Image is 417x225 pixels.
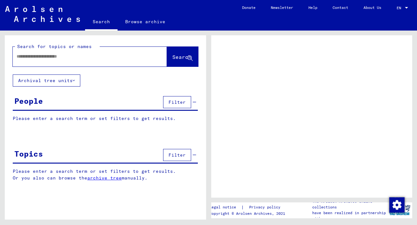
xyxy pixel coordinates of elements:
span: EN [397,6,404,10]
div: People [14,95,43,107]
button: Archival tree units [13,74,80,87]
a: Search [85,14,118,31]
img: Arolsen_neg.svg [5,6,80,22]
button: Filter [163,149,191,161]
span: Filter [169,152,186,158]
p: Please enter a search term or set filters to get results. Or you also can browse the manually. [13,168,198,181]
p: Copyright © Arolsen Archives, 2021 [209,211,288,216]
a: archive tree [87,175,122,181]
div: | [209,204,288,211]
a: Browse archive [118,14,173,29]
img: yv_logo.png [388,202,412,218]
p: have been realized in partnership with [312,210,387,221]
img: Change consent [389,197,405,213]
button: Filter [163,96,191,108]
a: Legal notice [209,204,241,211]
a: Privacy policy [244,204,288,211]
p: Please enter a search term or set filters to get results. [13,115,198,122]
span: Search [172,54,191,60]
span: Filter [169,99,186,105]
p: The Arolsen Archives online collections [312,199,387,210]
mat-label: Search for topics or names [17,44,92,49]
button: Search [167,47,198,67]
div: Topics [14,148,43,159]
